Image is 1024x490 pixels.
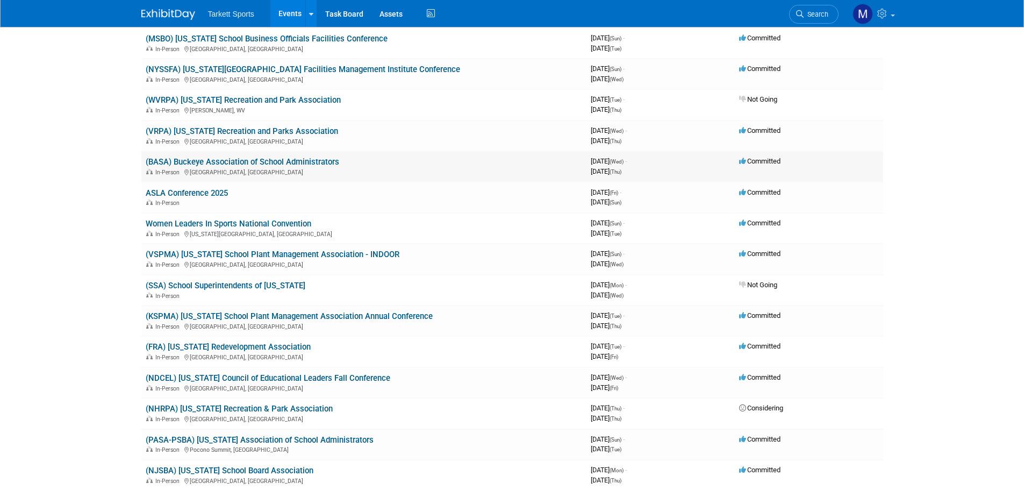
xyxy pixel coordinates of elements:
span: [DATE] [591,384,618,392]
span: In-Person [155,261,183,268]
a: (NJSBA) [US_STATE] School Board Association [146,466,313,475]
span: [DATE] [591,311,625,319]
a: (NDCEL) [US_STATE] Council of Educational Leaders Fall Conference [146,373,390,383]
span: (Sun) [610,251,621,257]
span: In-Person [155,46,183,53]
span: [DATE] [591,281,627,289]
span: (Fri) [610,354,618,360]
span: Committed [739,126,780,134]
div: [GEOGRAPHIC_DATA], [GEOGRAPHIC_DATA] [146,414,582,423]
a: (FRA) [US_STATE] Redevelopment Association [146,342,311,352]
img: In-Person Event [146,416,153,421]
span: In-Person [155,107,183,114]
span: In-Person [155,293,183,300]
span: (Wed) [610,261,624,267]
span: [DATE] [591,95,625,103]
a: (BASA) Buckeye Association of School Administrators [146,157,339,167]
span: [DATE] [591,219,625,227]
img: In-Person Event [146,261,153,267]
span: [DATE] [591,435,625,443]
span: (Fri) [610,190,618,196]
span: [DATE] [591,322,621,330]
div: [GEOGRAPHIC_DATA], [GEOGRAPHIC_DATA] [146,476,582,485]
span: - [625,126,627,134]
img: In-Person Event [146,231,153,236]
span: Committed [739,373,780,381]
span: (Tue) [610,46,621,52]
img: In-Person Event [146,107,153,112]
span: - [623,34,625,42]
div: [GEOGRAPHIC_DATA], [GEOGRAPHIC_DATA] [146,137,582,145]
a: (NHRPA) [US_STATE] Recreation & Park Association [146,404,333,414]
span: In-Person [155,354,183,361]
a: (VSPMA) [US_STATE] School Plant Management Association - INDOOR [146,250,399,259]
span: (Thu) [610,323,621,329]
span: [DATE] [591,126,627,134]
span: [DATE] [591,414,621,422]
img: In-Person Event [146,385,153,390]
span: Committed [739,311,780,319]
img: In-Person Event [146,478,153,483]
img: megan powell [853,4,873,24]
span: [DATE] [591,445,621,453]
img: In-Person Event [146,169,153,174]
img: In-Person Event [146,138,153,144]
span: In-Person [155,138,183,145]
span: (Thu) [610,138,621,144]
span: (Tue) [610,231,621,237]
span: [DATE] [591,157,627,165]
div: [GEOGRAPHIC_DATA], [GEOGRAPHIC_DATA] [146,167,582,176]
span: (Sun) [610,200,621,205]
span: - [623,311,625,319]
span: (Fri) [610,385,618,391]
a: (NYSSFA) [US_STATE][GEOGRAPHIC_DATA] Facilities Management Institute Conference [146,65,460,74]
span: [DATE] [591,65,625,73]
span: - [625,157,627,165]
span: - [623,250,625,258]
div: Pocono Summit, [GEOGRAPHIC_DATA] [146,445,582,453]
span: [DATE] [591,188,621,196]
a: ASLA Conference 2025 [146,188,228,198]
span: (Thu) [610,169,621,175]
span: (Mon) [610,282,624,288]
span: (Thu) [610,478,621,484]
span: (Sun) [610,221,621,226]
div: [US_STATE][GEOGRAPHIC_DATA], [GEOGRAPHIC_DATA] [146,229,582,238]
span: (Tue) [610,313,621,319]
a: (MSBO) [US_STATE] School Business Officials Facilities Conference [146,34,388,44]
span: [DATE] [591,105,621,113]
a: Women Leaders In Sports National Convention [146,219,311,229]
span: (Wed) [610,76,624,82]
img: In-Person Event [146,354,153,359]
span: [DATE] [591,44,621,52]
img: In-Person Event [146,46,153,51]
span: [DATE] [591,198,621,206]
span: Committed [739,435,780,443]
span: - [623,435,625,443]
span: Committed [739,219,780,227]
span: In-Person [155,446,183,453]
span: In-Person [155,416,183,423]
a: Search [789,5,839,24]
span: [DATE] [591,34,625,42]
span: (Wed) [610,159,624,165]
span: (Thu) [610,406,621,411]
a: (SSA) School Superintendents of [US_STATE] [146,281,305,290]
img: In-Person Event [146,200,153,205]
div: [GEOGRAPHIC_DATA], [GEOGRAPHIC_DATA] [146,260,582,268]
span: (Wed) [610,375,624,381]
img: ExhibitDay [141,9,195,20]
span: [DATE] [591,229,621,237]
span: Committed [739,342,780,350]
span: (Tue) [610,97,621,103]
span: Not Going [739,95,777,103]
span: (Thu) [610,107,621,113]
img: In-Person Event [146,446,153,452]
span: - [623,404,625,412]
span: - [625,466,627,474]
span: [DATE] [591,466,627,474]
span: - [623,219,625,227]
img: In-Person Event [146,76,153,82]
img: In-Person Event [146,323,153,329]
span: - [623,95,625,103]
